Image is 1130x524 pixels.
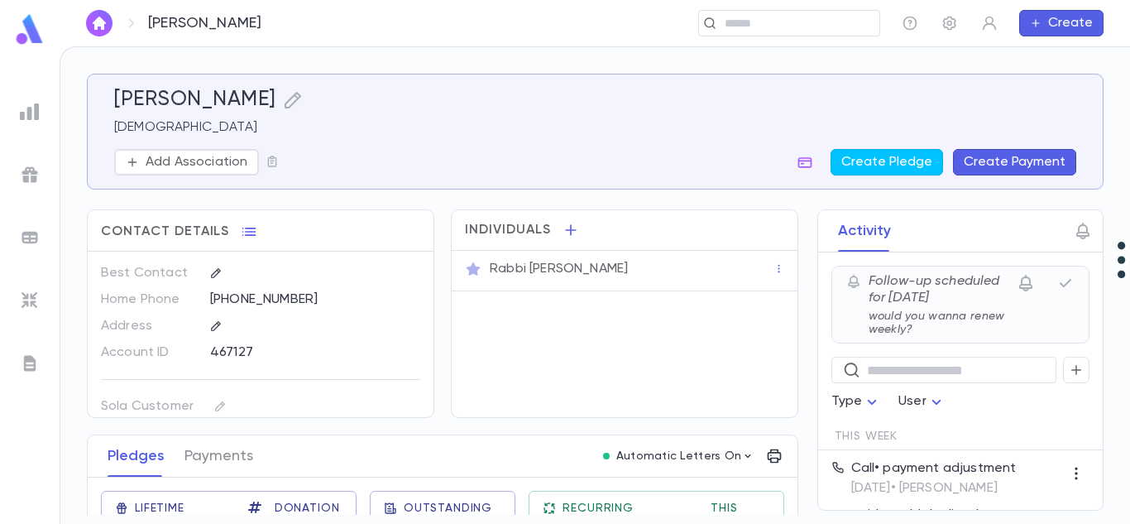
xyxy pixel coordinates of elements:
button: Create [1019,10,1104,36]
p: [PERSON_NAME] [148,14,261,32]
div: [PHONE_NUMBER] [210,286,420,311]
span: Individuals [465,222,551,238]
div: User [898,386,946,418]
button: Add Association [114,149,259,175]
p: Call • payment adjustment [851,460,1017,477]
button: Payments [184,435,253,477]
p: Best Contact [101,260,196,286]
img: letters_grey.7941b92b52307dd3b8a917253454ce1c.svg [20,353,40,373]
button: Automatic Letters On [596,445,762,468]
button: Pledges [108,435,165,477]
img: logo [13,13,46,46]
p: Sola Customer ID [101,393,196,431]
span: Contact Details [101,224,229,240]
p: Rabbi [PERSON_NAME] [490,261,628,277]
button: Activity [838,210,891,252]
img: imports_grey.530a8a0e642e233f2baf0ef88e8c9fcb.svg [20,291,40,310]
div: Type [831,386,883,418]
p: Automatic Letters On [616,449,742,463]
span: Type [831,395,863,408]
p: Address [101,313,196,339]
img: reports_grey.c525e4749d1bce6a11f5fe2a8de1b229.svg [20,102,40,122]
img: batches_grey.339ca447c9d9533ef1741baa751efc33.svg [20,228,40,248]
p: Add Association [146,154,247,171]
p: Account ID [101,339,196,366]
span: User [898,395,927,408]
span: Outstanding [404,502,492,515]
p: paid up old declined [851,507,1017,523]
p: Follow-up scheduled for [DATE] [869,273,1016,306]
p: Home Phone [101,286,196,313]
span: This Week [835,430,898,443]
button: Create Payment [953,149,1076,175]
div: 467127 [210,339,378,364]
p: [DEMOGRAPHIC_DATA] [114,119,1076,136]
button: Create Pledge [831,149,943,175]
img: home_white.a664292cf8c1dea59945f0da9f25487c.svg [89,17,109,30]
p: would you wanna renew weekly? [869,310,1016,336]
h5: [PERSON_NAME] [114,88,276,113]
img: campaigns_grey.99e729a5f7ee94e3726e6486bddda8f1.svg [20,165,40,185]
p: [DATE] • [PERSON_NAME] [851,480,1017,497]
